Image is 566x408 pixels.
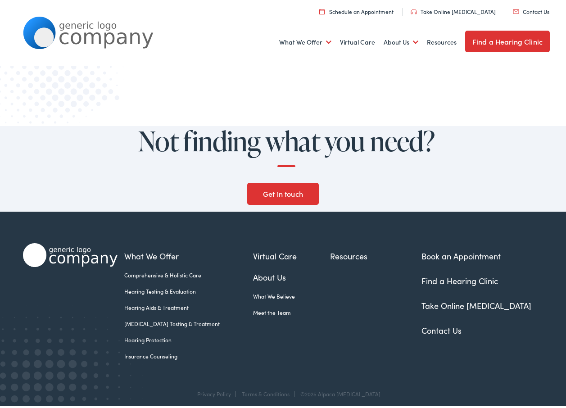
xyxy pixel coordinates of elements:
a: About Us [384,23,418,57]
a: Get in touch [247,181,319,203]
a: Contact Us [513,5,549,13]
img: Alpaca Audiology [23,241,118,264]
a: Hearing Protection [124,334,253,342]
a: Find a Hearing Clinic [421,273,498,284]
a: Insurance Counseling [124,350,253,358]
a: What We Offer [279,23,331,57]
a: Resources [427,23,457,57]
img: utility icon [411,7,417,12]
a: About Us [253,269,330,281]
a: Virtual Care [340,23,375,57]
a: Take Online [MEDICAL_DATA] [411,5,496,13]
a: [MEDICAL_DATA] Testing & Treatment [124,317,253,326]
a: Hearing Testing & Evaluation [124,285,253,293]
a: Terms & Conditions [242,388,290,395]
a: Privacy Policy [197,388,231,395]
a: Take Online [MEDICAL_DATA] [421,298,531,309]
a: Comprehensive & Holistic Care [124,269,253,277]
img: utility icon [319,6,325,12]
a: Book an Appointment [421,248,501,259]
img: utility icon [513,7,519,12]
a: Virtual Care [253,248,330,260]
a: Find a Hearing Clinic [465,28,550,50]
a: Resources [330,248,401,260]
a: Contact Us [421,322,462,334]
a: Schedule an Appointment [319,5,394,13]
a: Hearing Aids & Treatment [124,301,253,309]
a: Meet the Team [253,306,330,314]
a: What We Believe [253,290,330,298]
h2: Not finding what you need? [124,124,448,165]
a: What We Offer [124,248,253,260]
div: ©2025 Alpaca [MEDICAL_DATA] [296,389,380,395]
